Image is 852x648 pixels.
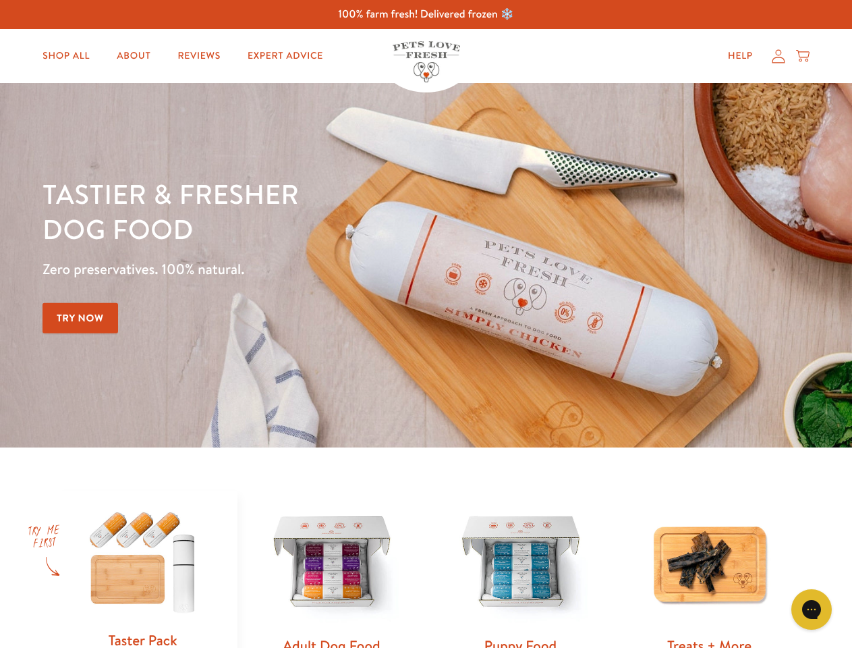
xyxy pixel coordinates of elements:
[42,257,554,281] p: Zero preservatives. 100% natural.
[717,43,764,70] a: Help
[42,176,554,246] h1: Tastier & fresher dog food
[237,43,334,70] a: Expert Advice
[106,43,161,70] a: About
[785,585,839,634] iframe: Gorgias live chat messenger
[167,43,231,70] a: Reviews
[393,41,460,82] img: Pets Love Fresh
[32,43,101,70] a: Shop All
[42,303,118,333] a: Try Now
